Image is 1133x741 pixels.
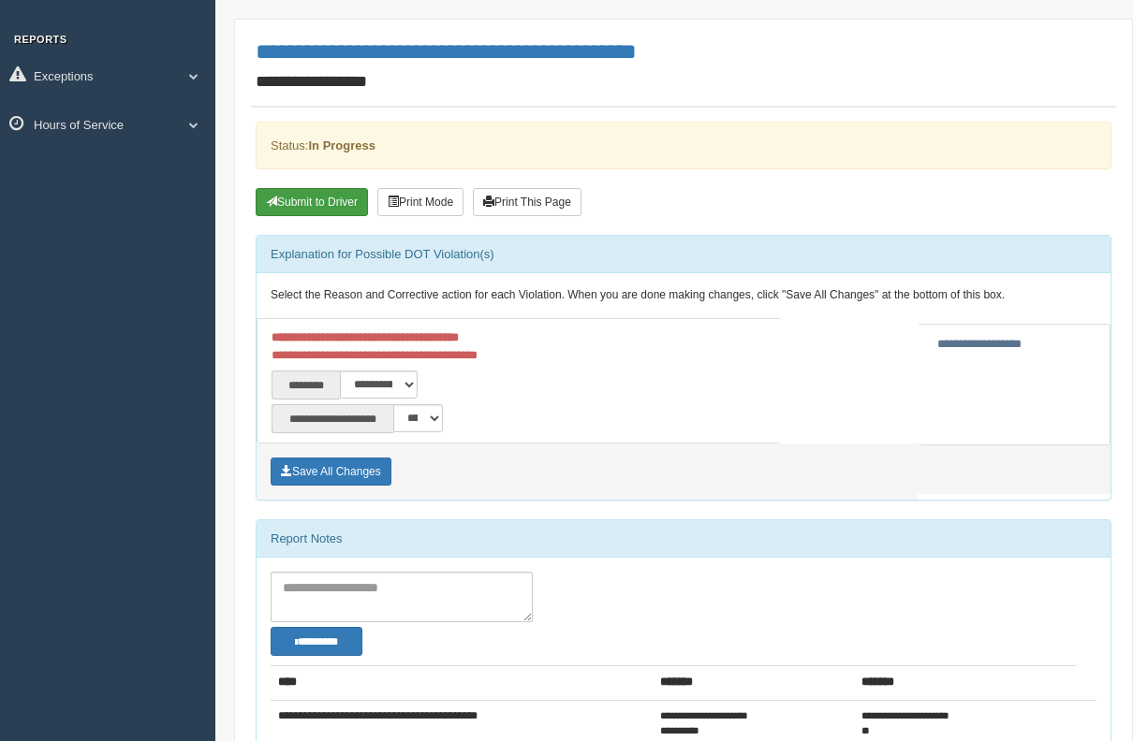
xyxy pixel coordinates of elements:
button: Submit To Driver [256,188,368,216]
button: Change Filter Options [271,627,362,656]
button: Print Mode [377,188,463,216]
strong: In Progress [308,138,375,153]
div: Status: [256,122,1111,169]
div: Explanation for Possible DOT Violation(s) [257,236,1111,273]
button: Save [271,458,391,486]
div: Report Notes [257,520,1111,558]
button: Print This Page [473,188,581,216]
div: Select the Reason and Corrective action for each Violation. When you are done making changes, cli... [257,273,1111,318]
